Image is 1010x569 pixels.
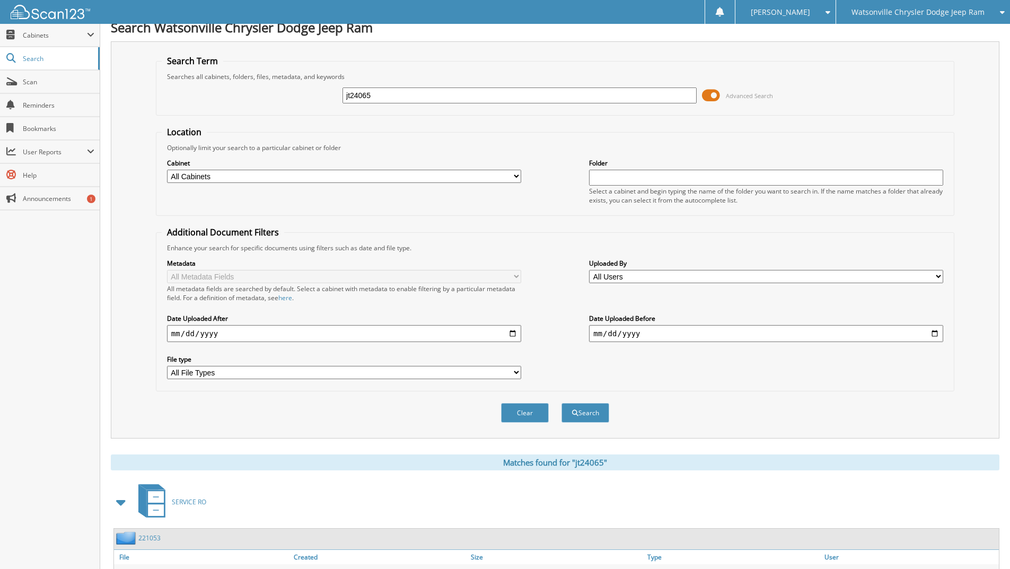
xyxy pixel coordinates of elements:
[822,550,999,564] a: User
[589,259,943,268] label: Uploaded By
[162,55,223,67] legend: Search Term
[132,481,206,523] a: SERVICE RO
[751,9,810,15] span: [PERSON_NAME]
[726,92,773,100] span: Advanced Search
[468,550,645,564] a: Size
[23,171,94,180] span: Help
[167,314,521,323] label: Date Uploaded After
[162,243,948,252] div: Enhance your search for specific documents using filters such as date and file type.
[23,31,87,40] span: Cabinets
[172,497,206,506] span: SERVICE RO
[162,143,948,152] div: Optionally limit your search to a particular cabinet or folder
[645,550,822,564] a: Type
[87,195,95,203] div: 1
[589,325,943,342] input: end
[23,124,94,133] span: Bookmarks
[291,550,468,564] a: Created
[589,159,943,168] label: Folder
[501,403,549,423] button: Clear
[114,550,291,564] a: File
[167,284,521,302] div: All metadata fields are searched by default. Select a cabinet with metadata to enable filtering b...
[278,293,292,302] a: here
[167,325,521,342] input: start
[167,355,521,364] label: File type
[162,72,948,81] div: Searches all cabinets, folders, files, metadata, and keywords
[11,5,90,19] img: scan123-logo-white.svg
[23,77,94,86] span: Scan
[23,147,87,156] span: User Reports
[851,9,985,15] span: Watsonville Chrysler Dodge Jeep Ram
[162,226,284,238] legend: Additional Document Filters
[23,101,94,110] span: Reminders
[111,19,999,36] h1: Search Watsonville Chrysler Dodge Jeep Ram
[589,314,943,323] label: Date Uploaded Before
[561,403,609,423] button: Search
[23,54,93,63] span: Search
[167,159,521,168] label: Cabinet
[167,259,521,268] label: Metadata
[138,533,161,542] a: 221053
[589,187,943,205] div: Select a cabinet and begin typing the name of the folder you want to search in. If the name match...
[23,194,94,203] span: Announcements
[111,454,999,470] div: Matches found for "jt24065"
[162,126,207,138] legend: Location
[116,531,138,545] img: folder2.png
[957,518,1010,569] iframe: Chat Widget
